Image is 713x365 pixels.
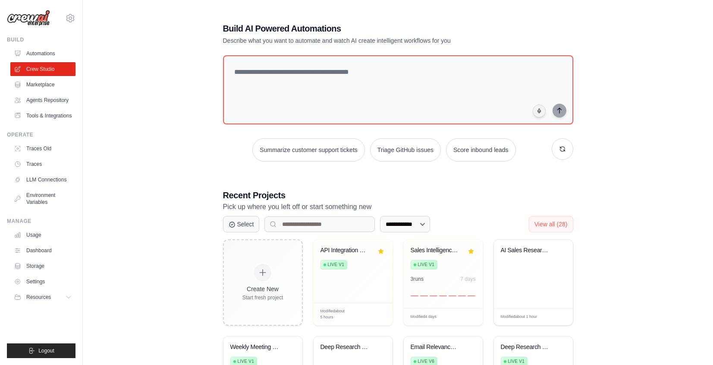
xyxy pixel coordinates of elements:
[372,311,379,317] span: Edit
[534,221,568,228] span: View all (28)
[7,131,75,138] div: Operate
[320,343,373,351] div: Deep Research & Google Docs Report Generator
[411,314,437,320] span: Modified 4 days
[466,247,475,256] button: Remove from favorites
[320,308,347,320] span: Modified about 5 hours
[252,138,364,162] button: Summarize customer support tickets
[437,314,452,320] span: Manage
[462,314,469,320] span: Edit
[223,36,513,45] p: Describe what you want to automate and watch AI create intelligent workflows for you
[439,295,447,296] div: Day 4: 0 executions
[230,343,283,351] div: Weekly Meeting Prep Assistant
[7,10,50,26] img: Logo
[10,290,75,304] button: Resources
[26,294,51,301] span: Resources
[242,294,283,301] div: Start fresh project
[501,247,553,254] div: AI Sales Research Assistant
[320,247,373,254] div: API Integration Configuration Generator
[411,286,476,296] div: Activity over last 7 days
[242,285,283,293] div: Create New
[552,138,573,160] button: Get new suggestions
[223,216,260,232] button: Select
[238,358,254,365] span: Live v1
[10,259,75,273] a: Storage
[10,109,75,123] a: Tools & Integrations
[7,218,75,225] div: Manage
[38,347,54,354] span: Logout
[411,295,418,296] div: Day 1: 0 executions
[533,105,546,117] button: Click to speak your automation idea
[430,295,437,296] div: Day 3: 0 executions
[446,138,516,162] button: Score inbound leads
[449,295,456,296] div: Day 5: 0 executions
[418,358,434,365] span: Live v6
[10,93,75,107] a: Agents Repository
[10,228,75,242] a: Usage
[7,343,75,358] button: Logout
[10,62,75,76] a: Crew Studio
[223,201,573,213] p: Pick up where you left off or start something new
[10,173,75,187] a: LLM Connections
[418,261,434,268] span: Live v1
[10,188,75,209] a: Environment Variables
[437,314,459,320] div: Manage deployment
[7,36,75,43] div: Build
[501,343,553,351] div: Deep Research & Google Docs Analyzer
[10,275,75,289] a: Settings
[468,295,475,296] div: Day 7: 0 executions
[508,358,525,365] span: Live v1
[501,314,537,320] span: Modified about 1 hour
[460,276,475,282] div: 7 days
[420,295,428,296] div: Day 2: 0 executions
[328,261,344,268] span: Live v1
[223,189,573,201] h3: Recent Projects
[347,311,362,317] span: Manage
[10,244,75,257] a: Dashboard
[10,47,75,60] a: Automations
[411,247,463,254] div: Sales Intelligence Research Automation
[670,324,713,365] iframe: Chat Widget
[411,343,463,351] div: Email Relevance & Reply Automation
[10,78,75,92] a: Marketplace
[347,311,368,317] div: Manage deployment
[411,276,424,282] div: 3 run s
[10,142,75,156] a: Traces Old
[223,22,513,35] h1: Build AI Powered Automations
[529,216,573,232] button: View all (28)
[370,138,441,162] button: Triage GitHub issues
[458,295,466,296] div: Day 6: 0 executions
[552,314,559,320] span: Edit
[10,157,75,171] a: Traces
[376,247,385,256] button: Remove from favorites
